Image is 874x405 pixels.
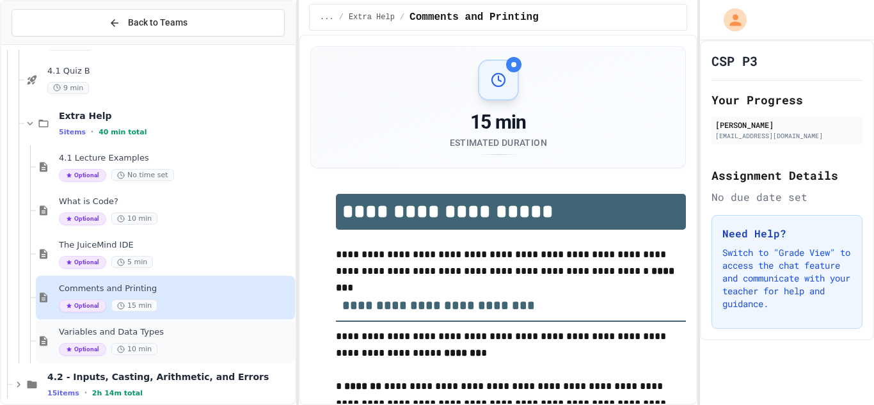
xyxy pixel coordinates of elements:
span: 10 min [111,212,157,225]
span: ... [320,12,334,22]
span: 15 min [111,299,157,312]
div: Estimated Duration [450,136,547,149]
div: [EMAIL_ADDRESS][DOMAIN_NAME] [715,131,859,141]
h2: Assignment Details [711,166,862,184]
span: 40 min total [99,128,147,136]
span: Optional [59,256,106,269]
span: No time set [111,169,174,181]
span: 10 min [111,343,157,355]
button: Back to Teams [12,9,285,36]
span: Extra Help [349,12,395,22]
div: My Account [710,5,750,35]
span: Variables and Data Types [59,327,292,338]
span: 5 min [111,256,153,268]
h2: Your Progress [711,91,862,109]
span: / [339,12,344,22]
span: Extra Help [59,110,292,122]
span: 4.1 Lecture Examples [59,153,292,164]
span: Comments and Printing [409,10,539,25]
div: [PERSON_NAME] [715,119,859,131]
span: / [400,12,404,22]
span: 9 min [47,82,89,94]
h3: Need Help? [722,226,852,241]
span: Optional [59,169,106,182]
span: Optional [59,343,106,356]
span: • [91,127,93,137]
p: Switch to "Grade View" to access the chat feature and communicate with your teacher for help and ... [722,246,852,310]
span: Comments and Printing [59,283,292,294]
span: 15 items [47,389,79,397]
div: 15 min [450,111,547,134]
span: What is Code? [59,196,292,207]
h1: CSP P3 [711,52,758,70]
span: 4.1 Quiz B [47,66,292,77]
div: No due date set [711,189,862,205]
span: Optional [59,212,106,225]
span: • [84,388,87,398]
span: Optional [59,299,106,312]
span: The JuiceMind IDE [59,240,292,251]
span: 4.2 - Inputs, Casting, Arithmetic, and Errors [47,371,292,383]
span: 2h 14m total [92,389,143,397]
span: Back to Teams [128,16,187,29]
span: 5 items [59,128,86,136]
